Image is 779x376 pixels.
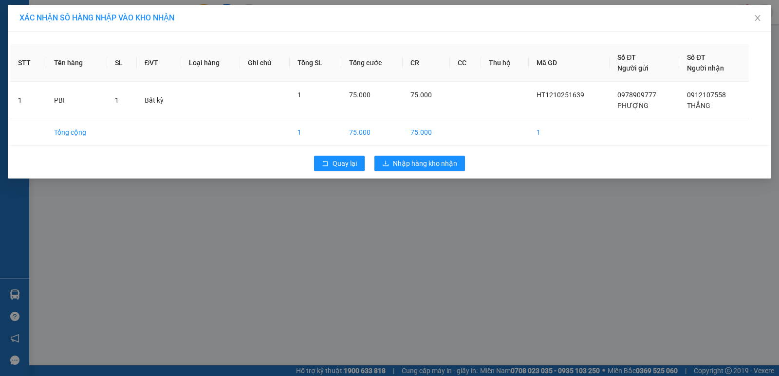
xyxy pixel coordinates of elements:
span: download [382,160,389,168]
th: ĐVT [137,44,181,82]
span: close [754,14,761,22]
td: Bất kỳ [137,82,181,119]
span: 0978909777 [617,91,656,99]
th: CC [450,44,481,82]
span: 75.000 [410,91,432,99]
th: Loại hàng [181,44,240,82]
th: Tổng SL [290,44,341,82]
span: Người nhận [687,64,724,72]
th: Tổng cước [341,44,403,82]
th: Tên hàng [46,44,107,82]
td: 75.000 [403,119,450,146]
th: Ghi chú [240,44,290,82]
span: rollback [322,160,329,168]
span: XÁC NHẬN SỐ HÀNG NHẬP VÀO KHO NHẬN [19,13,174,22]
th: Thu hộ [481,44,529,82]
td: 1 [290,119,341,146]
th: STT [10,44,46,82]
span: HT1210251639 [537,91,584,99]
span: Nhập hàng kho nhận [393,158,457,169]
span: 0912107558 [687,91,726,99]
th: SL [107,44,137,82]
td: 1 [10,82,46,119]
td: Tổng cộng [46,119,107,146]
td: PBI [46,82,107,119]
span: THẮNG [687,102,710,109]
span: 1 [115,96,119,104]
span: 75.000 [349,91,371,99]
span: Số ĐT [617,54,636,61]
span: 1 [297,91,301,99]
span: PHƯỢNG [617,102,649,109]
td: 75.000 [341,119,403,146]
span: Số ĐT [687,54,705,61]
button: rollbackQuay lại [314,156,365,171]
td: 1 [529,119,610,146]
button: downloadNhập hàng kho nhận [374,156,465,171]
span: Người gửi [617,64,649,72]
span: Quay lại [333,158,357,169]
button: Close [744,5,771,32]
th: CR [403,44,450,82]
th: Mã GD [529,44,610,82]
